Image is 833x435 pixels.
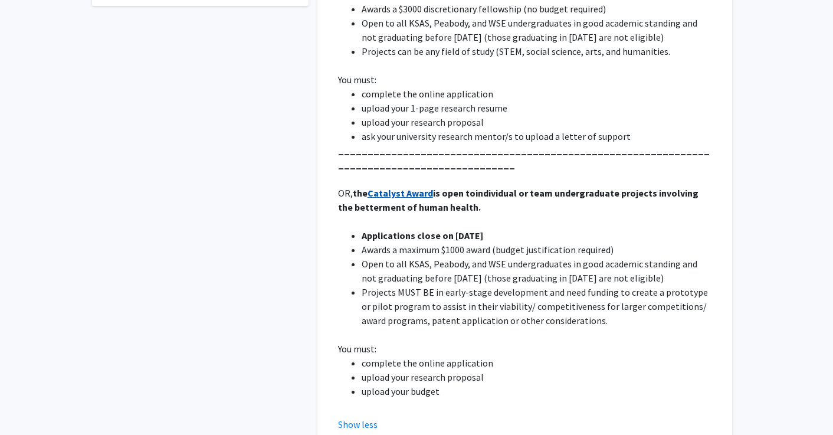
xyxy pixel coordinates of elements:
[338,186,711,214] p: OR,
[362,2,711,16] li: Awards a $3000 discretionary fellowship (no budget required)
[9,382,50,426] iframe: Chat
[362,356,711,370] li: complete the online application
[362,370,711,384] li: upload your research proposal
[338,342,711,356] p: You must:
[362,44,711,58] li: Projects can be any field of study (STEM, social science, arts, and humanities.
[362,243,711,257] li: Awards a maximum $1000 award (budget justification required)
[362,384,711,398] li: upload your budget
[338,187,700,213] strong: individual or team undergraduate projects involving the betterment of human health.
[362,286,710,326] span: Projects MUST BE in early-stage development and need funding to create a prototype or pilot progr...
[362,16,711,44] li: Open to all KSAS, Peabody, and WSE undergraduates in good academic standing and not graduating be...
[362,230,483,241] strong: Applications close on [DATE]
[362,87,711,101] li: complete the online application
[362,129,711,143] li: ask your university research mentor/s to upload a letter of support
[433,187,475,199] strong: is open to
[362,101,711,115] li: upload your 1-page research resume
[368,187,433,199] a: Catalyst Award
[362,257,711,285] li: Open to all KSAS, Peabody, and WSE undergraduates in good academic standing and not graduating be...
[362,115,711,129] li: upload your research proposal
[338,417,378,431] button: Show less
[353,187,368,199] strong: the
[338,145,710,171] strong: _____________________________________________________________________________________________
[338,73,711,87] p: You must:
